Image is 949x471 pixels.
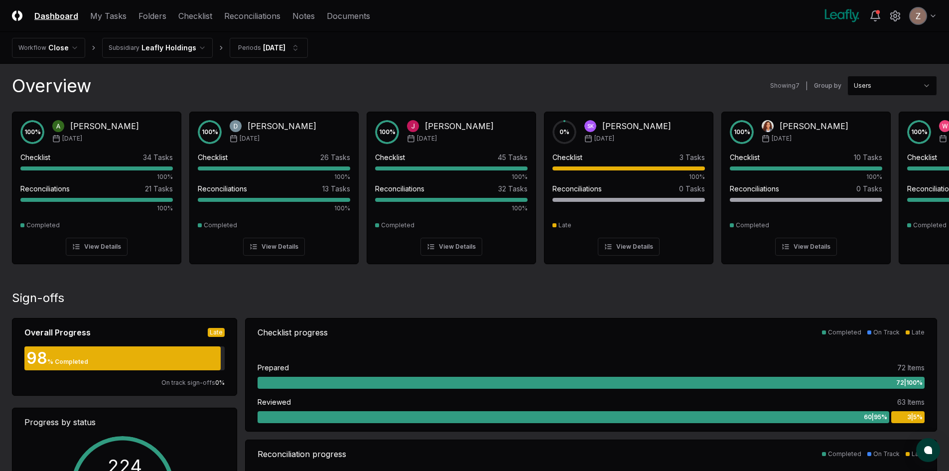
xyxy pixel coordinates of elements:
[258,397,291,407] div: Reviewed
[322,183,350,194] div: 13 Tasks
[224,10,280,22] a: Reconciliations
[238,43,261,52] div: Periods
[12,76,91,96] div: Overview
[770,81,800,90] div: Showing 7
[730,172,882,181] div: 100%
[204,221,237,230] div: Completed
[198,152,228,162] div: Checklist
[736,221,769,230] div: Completed
[730,183,779,194] div: Reconciliations
[198,172,350,181] div: 100%
[263,42,285,53] div: [DATE]
[544,104,713,264] a: 0%SK[PERSON_NAME][DATE]Checklist3 Tasks100%Reconciliations0 TasksLateView Details
[20,172,173,181] div: 100%
[854,152,882,162] div: 10 Tasks
[552,172,705,181] div: 100%
[161,379,215,386] span: On track sign-offs
[420,238,482,256] button: View Details
[598,238,660,256] button: View Details
[498,183,528,194] div: 32 Tasks
[20,183,70,194] div: Reconciliations
[143,152,173,162] div: 34 Tasks
[910,8,926,24] img: ACg8ocKnDsamp5-SE65NkOhq35AnOBarAXdzXQ03o9g231ijNgHgyA=s96-c
[721,104,891,264] a: 100%Tasha Lane[PERSON_NAME][DATE]Checklist10 Tasks100%Reconciliations0 TasksCompletedView Details
[258,362,289,373] div: Prepared
[417,134,437,143] span: [DATE]
[864,413,887,422] span: 60 | 95 %
[772,134,792,143] span: [DATE]
[26,221,60,230] div: Completed
[897,362,925,373] div: 72 Items
[198,183,247,194] div: Reconciliations
[425,120,494,132] div: [PERSON_NAME]
[375,183,424,194] div: Reconciliations
[828,450,861,459] div: Completed
[12,104,181,264] a: 100%Annie Khederlarian[PERSON_NAME][DATE]Checklist34 Tasks100%Reconciliations21 Tasks100%Complete...
[138,10,166,22] a: Folders
[552,152,582,162] div: Checklist
[70,120,139,132] div: [PERSON_NAME]
[828,328,861,337] div: Completed
[856,183,882,194] div: 0 Tasks
[896,378,923,387] span: 72 | 100 %
[20,204,173,213] div: 100%
[292,10,315,22] a: Notes
[66,238,128,256] button: View Details
[320,152,350,162] div: 26 Tasks
[897,397,925,407] div: 63 Items
[806,81,808,91] div: |
[258,326,328,338] div: Checklist progress
[558,221,571,230] div: Late
[375,172,528,181] div: 100%
[602,120,671,132] div: [PERSON_NAME]
[907,152,937,162] div: Checklist
[24,350,47,366] div: 98
[907,413,923,422] span: 3 | 5 %
[381,221,414,230] div: Completed
[552,183,602,194] div: Reconciliations
[375,152,405,162] div: Checklist
[762,120,774,132] img: Tasha Lane
[62,134,82,143] span: [DATE]
[178,10,212,22] a: Checklist
[780,120,848,132] div: [PERSON_NAME]
[230,38,308,58] button: Periods[DATE]
[145,183,173,194] div: 21 Tasks
[24,416,225,428] div: Progress by status
[912,450,925,459] div: Late
[258,448,346,460] div: Reconciliation progress
[198,204,350,213] div: 100%
[12,10,22,21] img: Logo
[243,238,305,256] button: View Details
[407,120,419,132] img: John Falbo
[12,38,308,58] nav: breadcrumb
[47,357,88,366] div: % Completed
[679,152,705,162] div: 3 Tasks
[327,10,370,22] a: Documents
[18,43,46,52] div: Workflow
[189,104,359,264] a: 100%Donna Jordan[PERSON_NAME][DATE]Checklist26 Tasks100%Reconciliations13 Tasks100%CompletedView ...
[873,450,900,459] div: On Track
[12,290,937,306] div: Sign-offs
[20,152,50,162] div: Checklist
[215,379,225,386] span: 0 %
[109,43,139,52] div: Subsidiary
[367,104,536,264] a: 100%John Falbo[PERSON_NAME][DATE]Checklist45 Tasks100%Reconciliations32 Tasks100%CompletedView De...
[34,10,78,22] a: Dashboard
[587,123,594,130] span: SK
[245,318,937,432] a: Checklist progressCompletedOn TrackLatePrepared72 Items72|100%Reviewed63 Items60|95%3|5%
[230,120,242,132] img: Donna Jordan
[912,328,925,337] div: Late
[52,120,64,132] img: Annie Khederlarian
[24,326,91,338] div: Overall Progress
[248,120,316,132] div: [PERSON_NAME]
[730,152,760,162] div: Checklist
[775,238,837,256] button: View Details
[90,10,127,22] a: My Tasks
[240,134,260,143] span: [DATE]
[375,204,528,213] div: 100%
[913,221,947,230] div: Completed
[822,8,861,24] img: Leafly logo
[916,438,940,462] button: atlas-launcher
[814,83,841,89] label: Group by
